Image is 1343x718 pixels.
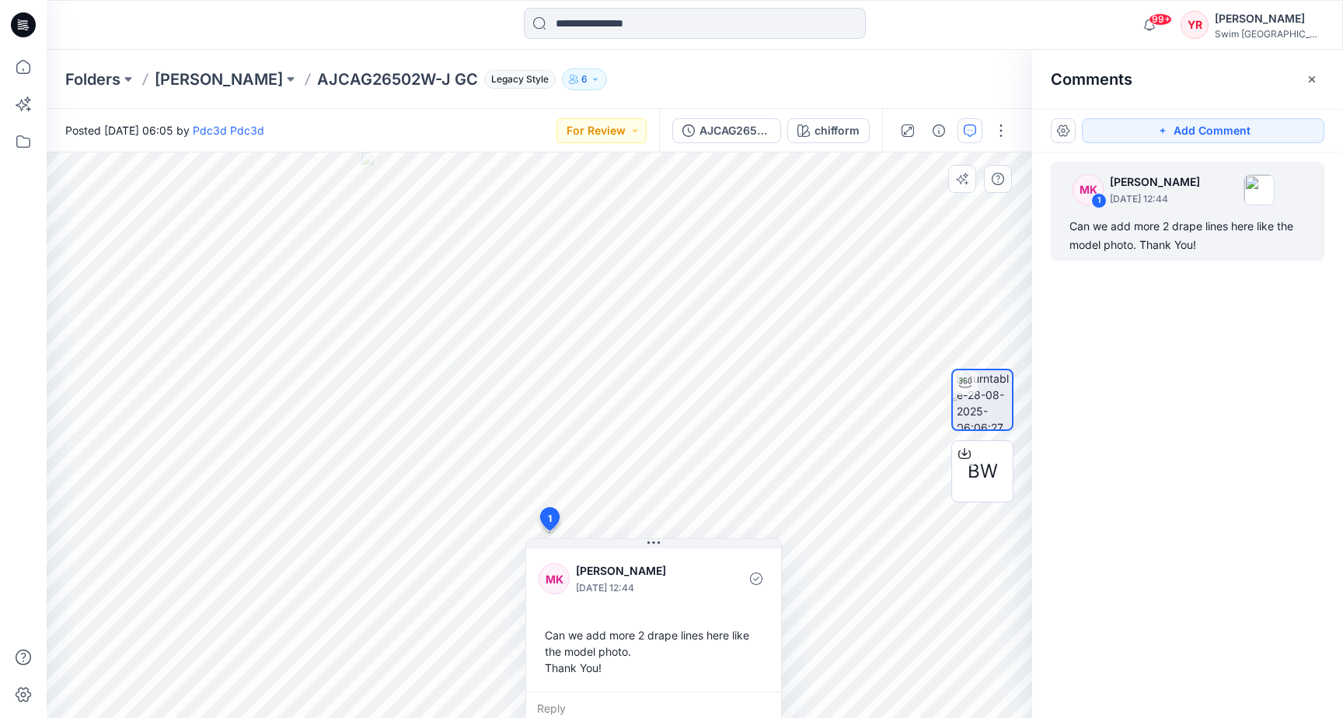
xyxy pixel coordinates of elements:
h2: Comments [1051,70,1132,89]
div: Can we add more 2 drape lines here like the model photo. Thank You! [1069,217,1306,254]
img: turntable-28-08-2025-06:06:27 [957,370,1012,429]
div: MK [1073,174,1104,205]
span: 1 [548,512,552,526]
div: MK [539,563,570,594]
p: AJCAG26502W-J GC [317,68,478,90]
p: [DATE] 12:44 [576,580,703,596]
button: Details [926,118,951,143]
span: 99+ [1149,13,1172,26]
div: chifform [815,122,860,139]
button: 6 [562,68,607,90]
a: Pdc3d Pdc3d [193,124,264,137]
p: [PERSON_NAME] [576,562,703,580]
div: 1 [1091,193,1107,208]
a: [PERSON_NAME] [155,68,283,90]
button: chifform [787,118,870,143]
p: 6 [581,71,588,88]
div: AJCAG26502W-J GC [699,122,771,139]
div: YR [1181,11,1209,39]
p: [PERSON_NAME] [1110,173,1200,191]
div: Can we add more 2 drape lines here like the model photo. Thank You! [539,621,769,682]
div: [PERSON_NAME] [1215,9,1324,28]
span: Legacy Style [484,70,556,89]
span: BW [968,457,998,485]
div: Swim [GEOGRAPHIC_DATA] [1215,28,1324,40]
span: Posted [DATE] 06:05 by [65,122,264,138]
p: [DATE] 12:44 [1110,191,1200,207]
a: Folders [65,68,120,90]
button: Add Comment [1082,118,1324,143]
button: AJCAG26502W-J GC [672,118,781,143]
button: Legacy Style [478,68,556,90]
